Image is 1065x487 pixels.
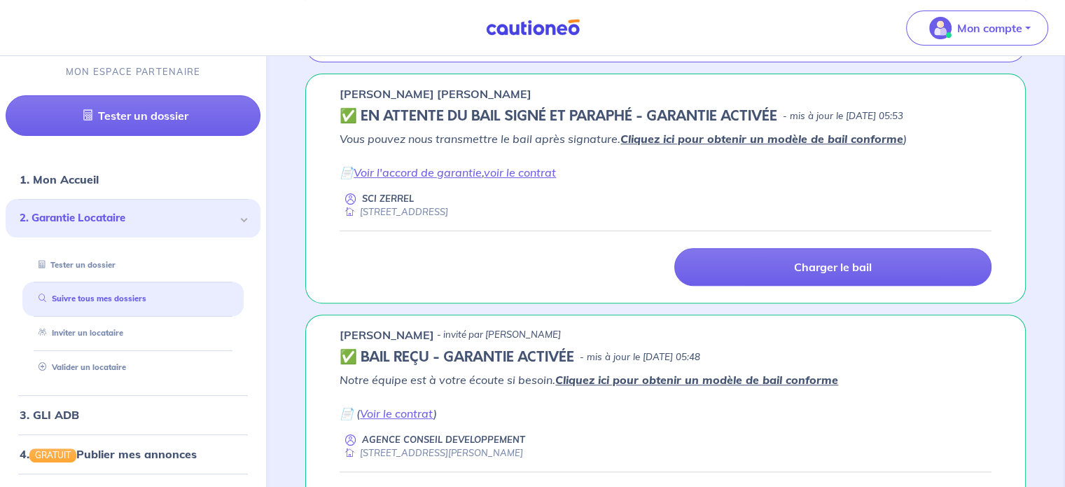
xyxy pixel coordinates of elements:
p: MON ESPACE PARTENAIRE [66,66,201,79]
img: Cautioneo [480,19,585,36]
em: Vous pouvez nous transmettre le bail après signature. ) [340,132,907,146]
a: 1. Mon Accueil [20,173,99,187]
em: 📄 , [340,165,556,179]
a: Cliquez ici pour obtenir un modèle de bail conforme [555,373,838,387]
div: [STREET_ADDRESS] [340,205,448,219]
a: Tester un dossier [33,260,116,270]
p: - mis à jour le [DATE] 05:53 [783,109,903,123]
p: - invité par [PERSON_NAME] [437,328,561,342]
div: state: CONTRACT-SIGNED, Context: IN-LANDLORD,IN-LANDLORD [340,108,991,125]
p: SCI ZERREL [362,192,414,205]
p: AGENCE CONSEIL DEVELOPPEMENT [362,433,525,446]
a: 4.GRATUITPublier mes annonces [20,447,197,461]
a: Suivre tous mes dossiers [33,294,146,304]
a: Charger le bail [674,248,991,286]
h5: ✅️️️ EN ATTENTE DU BAIL SIGNÉ ET PARAPHÉ - GARANTIE ACTIVÉE [340,108,777,125]
div: Inviter un locataire [22,322,244,345]
p: [PERSON_NAME] [PERSON_NAME] [340,85,531,102]
div: 3. GLI ADB [6,401,260,429]
a: Tester un dossier [6,96,260,137]
div: state: CONTRACT-VALIDATED, Context: IN-LANDLORD,IS-GL-CAUTION-IN-LANDLORD [340,349,991,366]
button: illu_account_valid_menu.svgMon compte [906,11,1048,46]
div: Tester un dossier [22,254,244,277]
div: Valider un locataire [22,357,244,380]
p: [PERSON_NAME] [340,327,434,343]
div: 2. Garantie Locataire [6,200,260,238]
img: illu_account_valid_menu.svg [929,17,952,39]
a: Voir l'accord de garantie [354,165,482,179]
div: [STREET_ADDRESS][PERSON_NAME] [340,446,523,460]
div: Suivre tous mes dossiers [22,288,244,311]
a: 3. GLI ADB [20,408,79,422]
em: 📄 ( ) [340,406,437,420]
a: voir le contrat [484,165,556,179]
em: Notre équipe est à votre écoute si besoin. [340,373,838,387]
a: Cliquez ici pour obtenir un modèle de bail conforme [620,132,903,146]
p: Mon compte [957,20,1022,36]
div: 1. Mon Accueil [6,166,260,194]
p: Charger le bail [794,260,872,274]
a: Valider un locataire [33,363,126,373]
span: 2. Garantie Locataire [20,211,236,227]
h5: ✅ BAIL REÇU - GARANTIE ACTIVÉE [340,349,574,366]
a: Voir le contrat [360,406,433,420]
a: Inviter un locataire [33,329,123,338]
div: 4.GRATUITPublier mes annonces [6,440,260,468]
p: - mis à jour le [DATE] 05:48 [580,350,700,364]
